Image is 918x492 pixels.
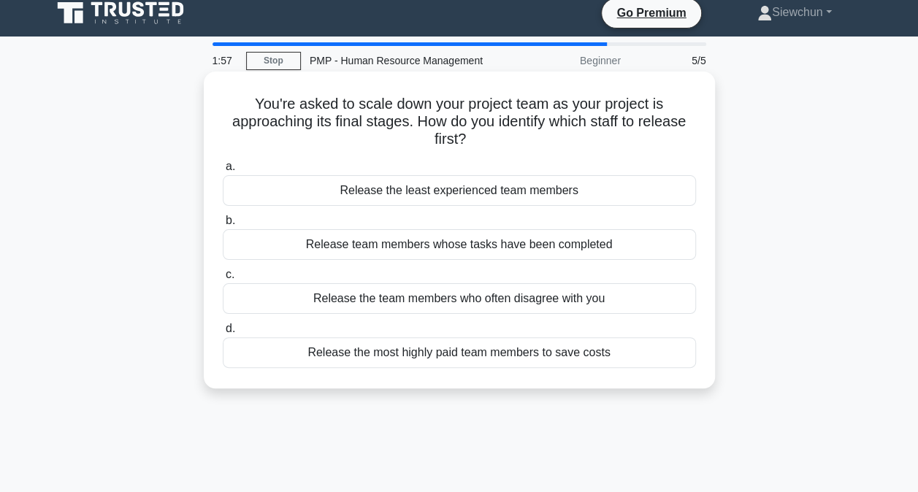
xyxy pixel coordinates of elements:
span: d. [226,322,235,334]
a: Stop [246,52,301,70]
span: c. [226,268,234,280]
h5: You're asked to scale down your project team as your project is approaching its final stages. How... [221,95,697,149]
span: a. [226,160,235,172]
div: PMP - Human Resource Management [301,46,502,75]
div: 5/5 [630,46,715,75]
div: Release the team members who often disagree with you [223,283,696,314]
div: 1:57 [204,46,246,75]
div: Release the most highly paid team members to save costs [223,337,696,368]
span: b. [226,214,235,226]
a: Go Premium [608,4,695,22]
div: Beginner [502,46,630,75]
div: Release team members whose tasks have been completed [223,229,696,260]
div: Release the least experienced team members [223,175,696,206]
